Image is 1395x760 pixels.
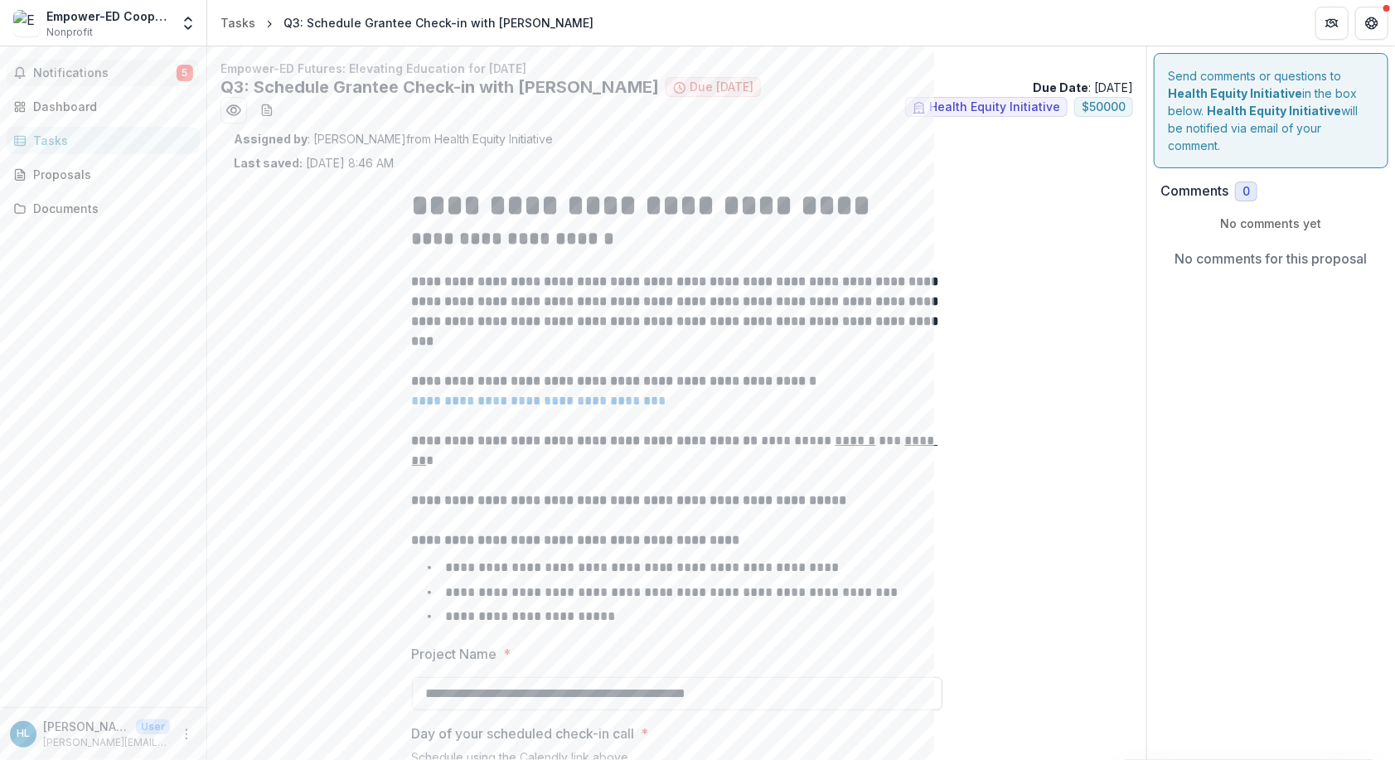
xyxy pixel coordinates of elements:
[43,735,170,750] p: [PERSON_NAME][EMAIL_ADDRESS][DOMAIN_NAME]
[33,132,186,149] div: Tasks
[7,93,200,120] a: Dashboard
[1207,104,1341,118] strong: Health Equity Initiative
[412,644,497,664] p: Project Name
[7,127,200,154] a: Tasks
[1154,53,1388,168] div: Send comments or questions to in the box below. will be notified via email of your comment.
[220,77,659,97] h2: Q3: Schedule Grantee Check-in with [PERSON_NAME]
[1168,86,1302,100] strong: Health Equity Initiative
[13,10,40,36] img: Empower-ED Cooperation
[7,60,200,86] button: Notifications5
[234,132,308,146] strong: Assigned by
[1033,80,1088,94] strong: Due Date
[1160,183,1228,199] h2: Comments
[234,154,394,172] p: [DATE] 8:46 AM
[214,11,262,35] a: Tasks
[234,156,303,170] strong: Last saved:
[220,14,255,31] div: Tasks
[214,11,600,35] nav: breadcrumb
[254,97,280,123] button: download-word-button
[46,7,170,25] div: Empower-ED Cooperation
[33,166,186,183] div: Proposals
[33,200,186,217] div: Documents
[1082,100,1126,114] span: $ 50000
[43,718,129,735] p: [PERSON_NAME]
[1242,185,1250,199] span: 0
[1033,79,1133,96] p: : [DATE]
[220,97,247,123] button: Preview 951df6da-ae24-427c-b31e-96426712ad94.pdf
[412,724,635,743] p: Day of your scheduled check-in call
[1355,7,1388,40] button: Get Help
[177,724,196,744] button: More
[1160,215,1382,232] p: No comments yet
[1175,249,1368,269] p: No comments for this proposal
[17,729,30,739] div: Hieu Lê
[690,80,753,94] span: Due [DATE]
[234,130,1120,148] p: : [PERSON_NAME] from Health Equity Initiative
[46,25,93,40] span: Nonprofit
[177,65,193,81] span: 5
[1315,7,1349,40] button: Partners
[929,100,1060,114] span: Health Equity Initiative
[7,161,200,188] a: Proposals
[177,7,200,40] button: Open entity switcher
[220,60,1133,77] p: Empower-ED Futures: Elevating Education for [DATE]
[7,195,200,222] a: Documents
[33,66,177,80] span: Notifications
[136,719,170,734] p: User
[33,98,186,115] div: Dashboard
[283,14,593,31] div: Q3: Schedule Grantee Check-in with [PERSON_NAME]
